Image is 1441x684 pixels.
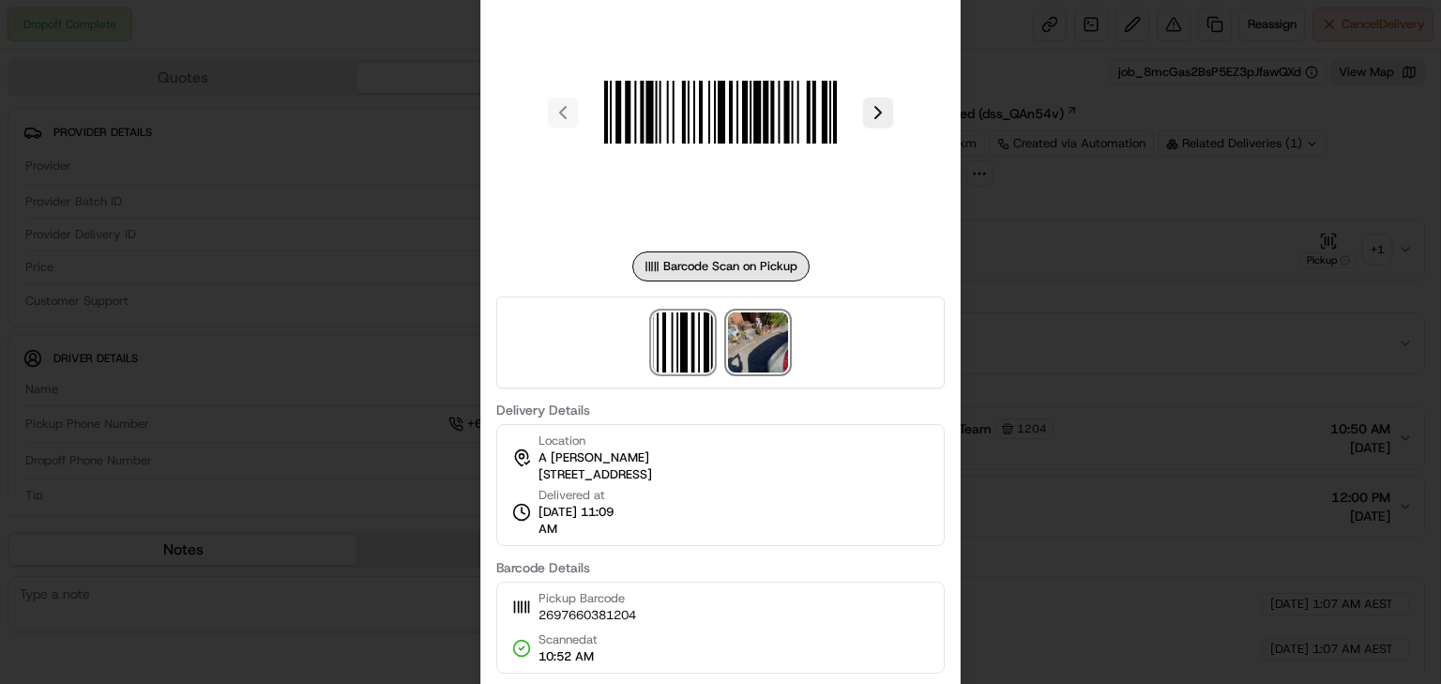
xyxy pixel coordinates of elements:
img: barcode_scan_on_pickup image [653,312,713,372]
span: [DATE] 11:09 AM [538,504,625,538]
div: Barcode Scan on Pickup [632,251,810,281]
span: Scanned at [538,631,598,648]
span: Delivered at [538,487,625,504]
span: 10:52 AM [538,648,598,665]
span: Location [538,433,585,449]
span: Pickup Barcode [538,590,636,607]
span: [STREET_ADDRESS] [538,466,652,483]
label: Delivery Details [496,403,945,417]
span: A [PERSON_NAME] [538,449,649,466]
img: photo_proof_of_delivery image [728,312,788,372]
span: 2697660381204 [538,607,636,624]
label: Barcode Details [496,561,945,574]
